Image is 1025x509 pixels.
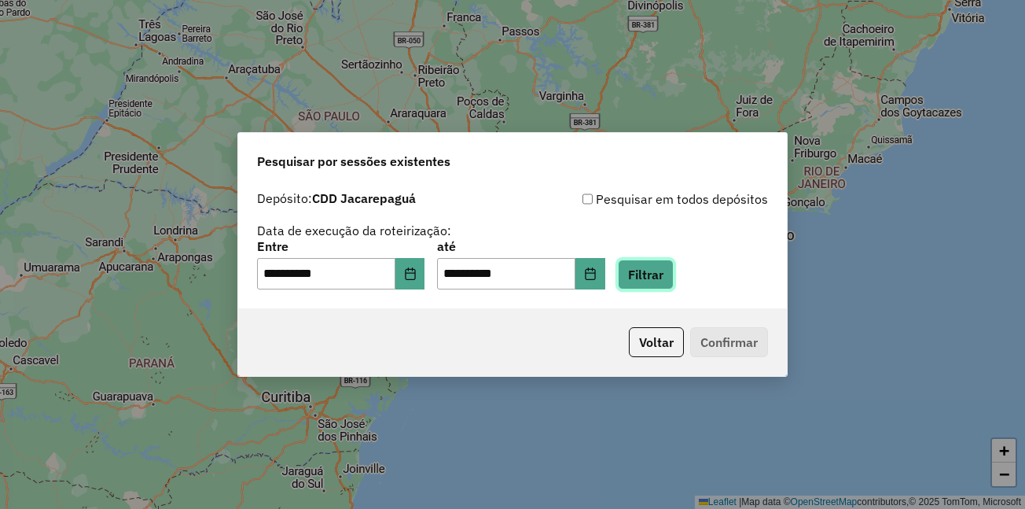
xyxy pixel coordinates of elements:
[437,237,604,256] label: até
[512,190,768,208] div: Pesquisar em todos depósitos
[312,190,416,206] strong: CDD Jacarepaguá
[618,260,674,290] button: Filtrar
[575,258,605,290] button: Choose Date
[395,258,425,290] button: Choose Date
[257,152,450,171] span: Pesquisar por sessões existentes
[257,237,424,256] label: Entre
[257,189,416,208] label: Depósito:
[629,327,684,357] button: Voltar
[257,221,451,240] label: Data de execução da roteirização:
